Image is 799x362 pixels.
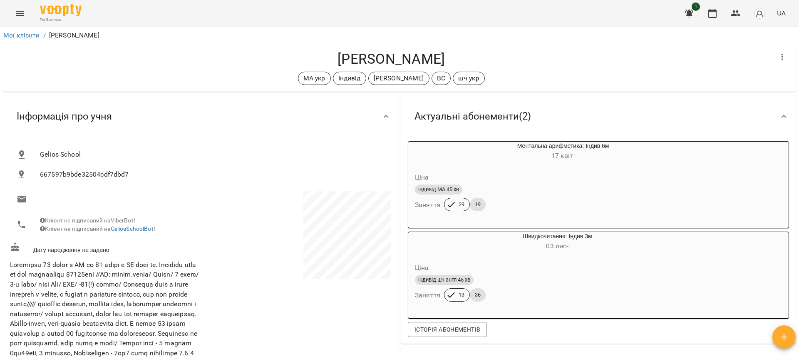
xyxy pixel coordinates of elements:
[40,170,385,180] span: 667597b9bde32504cdf7dbd7
[374,73,424,83] p: [PERSON_NAME]
[415,172,429,183] h6: Ціна
[298,72,331,85] div: МА укр
[458,73,479,83] p: шч укр
[408,322,487,337] button: Історія абонементів
[333,72,366,85] div: Індивід
[454,291,469,299] span: 13
[303,73,325,83] p: МА укр
[470,291,486,299] span: 36
[368,72,429,85] div: [PERSON_NAME]
[408,142,678,221] button: Ментальна арифметика: Індив 6м17 квіт- Цінаіндивід МА 45 хвЗаняття2919
[754,7,765,19] img: avatar_s.png
[408,232,448,252] div: Швидкочитання: Індив 3м
[40,17,82,22] span: For Business
[448,142,678,162] div: Ментальна арифметика: Індив 6м
[8,240,201,256] div: Дату народження не задано
[338,73,361,83] p: Індивід
[10,50,772,67] h4: [PERSON_NAME]
[3,95,398,138] div: Інформація про учня
[401,95,796,138] div: Актуальні абонементи(2)
[546,242,568,250] span: 03 лип -
[414,110,531,123] span: Актуальні абонементи ( 2 )
[774,5,789,21] button: UA
[415,186,462,193] span: індивід МА 45 хв
[3,30,796,40] nav: breadcrumb
[432,72,451,85] div: ВС
[454,201,469,208] span: 29
[40,4,82,16] img: Voopty Logo
[414,325,480,335] span: Історія абонементів
[470,201,486,208] span: 19
[415,199,441,211] h6: Заняття
[437,73,445,83] p: ВС
[49,30,99,40] p: [PERSON_NAME]
[551,152,575,160] span: 17 квіт -
[408,232,667,312] button: Швидкочитання: Індив 3м03 лип- Цінаіндивід шч англ 45 хвЗаняття1336
[692,2,700,11] span: 1
[17,110,112,123] span: Інформація про учня
[415,290,441,301] h6: Заняття
[3,31,40,39] a: Мої клієнти
[453,72,485,85] div: шч укр
[777,9,786,17] span: UA
[40,225,155,232] span: Клієнт не підписаний на !
[415,262,429,274] h6: Ціна
[10,3,30,23] button: Menu
[40,150,385,160] span: Gelios School
[111,225,154,232] a: GeliosSchoolBot
[448,232,667,252] div: Швидкочитання: Індив 3м
[415,276,474,284] span: індивід шч англ 45 хв
[40,217,135,224] span: Клієнт не підписаний на ViberBot!
[43,30,46,40] li: /
[408,142,448,162] div: Ментальна арифметика: Індив 6м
